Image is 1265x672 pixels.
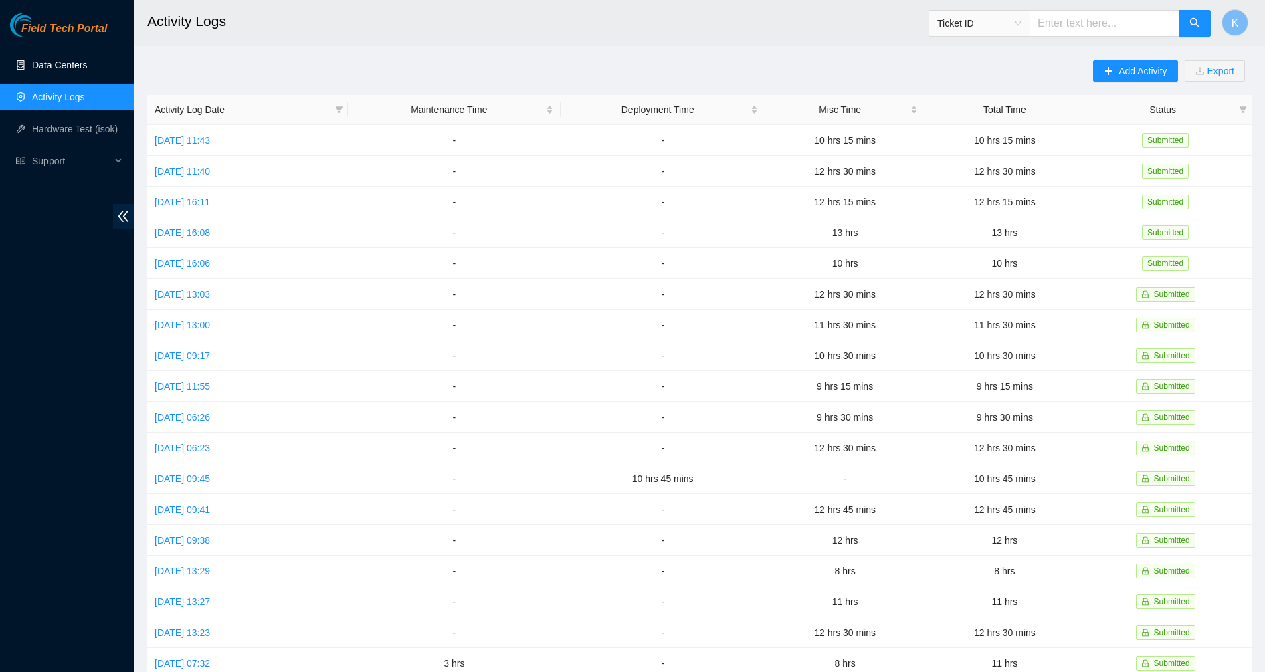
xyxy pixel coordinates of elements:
[765,340,925,371] td: 10 hrs 30 mins
[925,248,1085,279] td: 10 hrs
[1093,60,1177,82] button: plusAdd Activity
[155,535,210,546] a: [DATE] 09:38
[1030,10,1179,37] input: Enter text here...
[155,350,210,361] a: [DATE] 09:17
[1189,17,1200,30] span: search
[765,371,925,402] td: 9 hrs 15 mins
[348,556,561,586] td: -
[925,310,1085,340] td: 11 hrs 30 mins
[348,310,561,340] td: -
[561,279,765,310] td: -
[155,381,210,392] a: [DATE] 11:55
[561,586,765,617] td: -
[1236,100,1250,120] span: filter
[155,320,210,330] a: [DATE] 13:00
[765,617,925,648] td: 12 hrs 30 mins
[561,433,765,463] td: -
[1142,195,1189,209] span: Submitted
[155,227,210,238] a: [DATE] 16:08
[348,494,561,525] td: -
[1179,10,1211,37] button: search
[1185,60,1245,82] button: downloadExport
[1141,413,1149,421] span: lock
[561,525,765,556] td: -
[1141,321,1149,329] span: lock
[10,24,107,41] a: Akamai TechnologiesField Tech Portal
[16,156,25,166] span: read
[1154,628,1190,637] span: Submitted
[1239,106,1247,114] span: filter
[561,248,765,279] td: -
[1141,475,1149,483] span: lock
[32,148,111,175] span: Support
[155,135,210,146] a: [DATE] 11:43
[348,586,561,617] td: -
[1142,256,1189,271] span: Submitted
[155,658,210,669] a: [DATE] 07:32
[1141,506,1149,514] span: lock
[925,525,1085,556] td: 12 hrs
[155,627,210,638] a: [DATE] 13:23
[925,371,1085,402] td: 9 hrs 15 mins
[10,13,68,37] img: Akamai Technologies
[1154,536,1190,545] span: Submitted
[561,617,765,648] td: -
[765,310,925,340] td: 11 hrs 30 mins
[348,217,561,248] td: -
[765,586,925,617] td: 11 hrs
[1154,413,1190,422] span: Submitted
[155,473,210,484] a: [DATE] 09:45
[155,258,210,269] a: [DATE] 16:06
[348,340,561,371] td: -
[765,279,925,310] td: 12 hrs 30 mins
[348,248,561,279] td: -
[32,92,85,102] a: Activity Logs
[561,463,765,494] td: 10 hrs 45 mins
[155,596,210,607] a: [DATE] 13:27
[1154,566,1190,576] span: Submitted
[335,106,343,114] span: filter
[1142,133,1189,148] span: Submitted
[155,504,210,515] a: [DATE] 09:41
[1142,225,1189,240] span: Submitted
[32,60,87,70] a: Data Centers
[765,217,925,248] td: 13 hrs
[348,617,561,648] td: -
[1141,382,1149,390] span: lock
[937,13,1021,33] span: Ticket ID
[1118,64,1167,78] span: Add Activity
[1104,66,1113,77] span: plus
[765,125,925,156] td: 10 hrs 15 mins
[348,525,561,556] td: -
[348,187,561,217] td: -
[925,340,1085,371] td: 10 hrs 30 mins
[155,412,210,423] a: [DATE] 06:26
[1141,290,1149,298] span: lock
[1154,320,1190,330] span: Submitted
[1154,351,1190,360] span: Submitted
[925,463,1085,494] td: 10 hrs 45 mins
[1141,629,1149,637] span: lock
[925,433,1085,463] td: 12 hrs 30 mins
[1154,382,1190,391] span: Submitted
[765,156,925,187] td: 12 hrs 30 mins
[561,310,765,340] td: -
[925,187,1085,217] td: 12 hrs 15 mins
[925,556,1085,586] td: 8 hrs
[925,217,1085,248] td: 13 hrs
[561,556,765,586] td: -
[561,156,765,187] td: -
[561,371,765,402] td: -
[348,125,561,156] td: -
[561,402,765,433] td: -
[348,433,561,463] td: -
[348,402,561,433] td: -
[155,102,330,117] span: Activity Log Date
[765,248,925,279] td: 10 hrs
[561,217,765,248] td: -
[1154,505,1190,514] span: Submitted
[1222,9,1248,36] button: K
[561,125,765,156] td: -
[1141,352,1149,360] span: lock
[32,124,118,134] a: Hardware Test (isok)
